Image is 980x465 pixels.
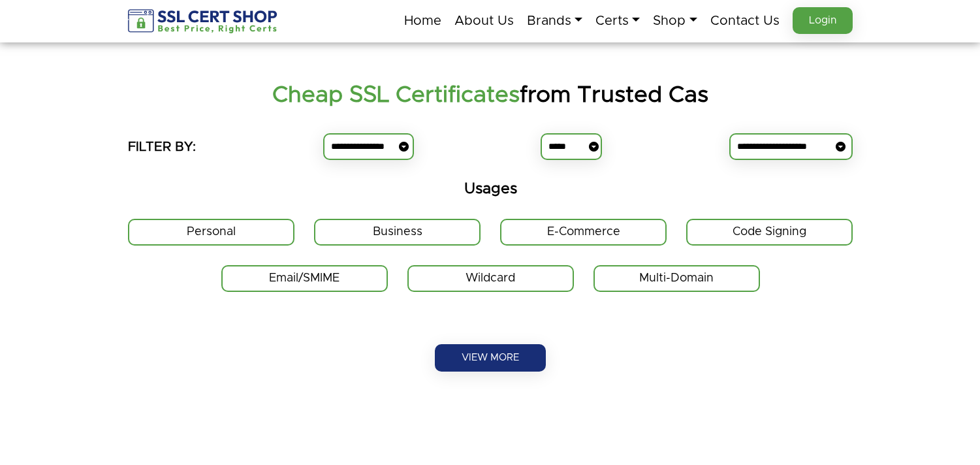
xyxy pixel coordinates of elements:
[128,219,294,246] label: Personal
[404,7,441,35] a: Home
[686,219,853,246] label: Code Signing
[527,7,582,35] a: Brands
[593,265,759,292] label: Multi-Domain
[221,265,387,292] label: Email/SMIME
[128,136,196,156] h5: FILTER BY:
[595,7,640,35] a: Certs
[314,219,481,246] label: Business
[128,180,853,199] h5: Usages
[272,84,520,106] strong: Cheap SSL Certificates
[435,344,546,372] a: VIEW MORE
[128,9,279,33] img: sslcertshop-logo
[710,7,780,35] a: Contact Us
[454,7,514,35] a: About Us
[500,219,667,246] label: E-Commerce
[407,265,573,292] label: Wildcard
[793,7,853,34] a: Login
[653,7,697,35] a: Shop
